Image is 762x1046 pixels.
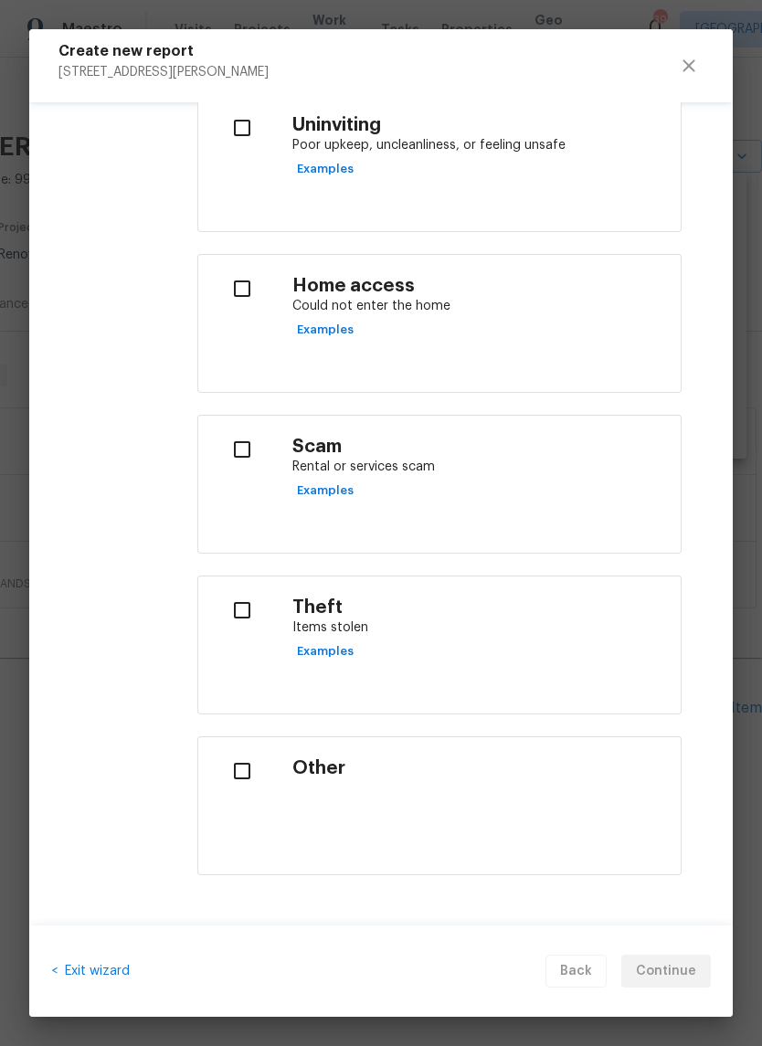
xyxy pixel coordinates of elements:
button: close [667,44,711,88]
h4: Uninviting [292,114,666,137]
button: Examples [292,477,358,505]
span: Exit wizard [58,965,130,977]
h5: Create new report [58,44,269,58]
div: < [51,955,130,988]
p: Items stolen [292,618,666,638]
span: Examples [297,320,354,341]
p: Could not enter the home [292,297,666,316]
h4: Other [292,757,666,780]
p: Rental or services scam [292,458,666,477]
button: Examples [292,155,358,184]
span: Examples [297,159,354,180]
h4: Scam [292,436,666,459]
p: Poor upkeep, uncleanliness, or feeling unsafe [292,136,666,155]
span: Examples [297,481,354,502]
button: Examples [292,316,358,344]
p: [STREET_ADDRESS][PERSON_NAME] [58,58,269,79]
button: Examples [292,638,358,666]
span: Examples [297,641,354,662]
h4: Theft [292,597,666,619]
h4: Home access [292,275,666,298]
